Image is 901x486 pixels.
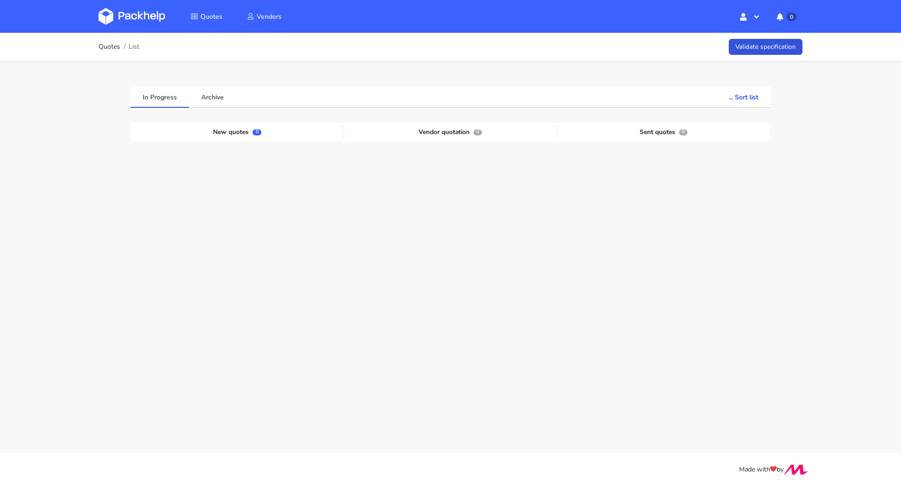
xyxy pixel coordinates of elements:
[769,8,802,25] button: 0
[99,43,120,51] a: Quotes
[200,12,222,21] span: Quotes
[717,86,771,107] button: ... Sort list
[86,464,815,475] div: Made with by
[179,8,234,25] a: Quotes
[679,129,687,135] span: 0
[729,39,802,55] a: Validate specification
[257,12,282,21] span: Vendors
[131,125,344,139] div: New quotes
[129,43,139,51] span: List
[344,125,557,139] div: Vendor quotation
[784,464,808,475] img: Move Closer
[786,13,796,21] span: 0
[99,37,139,56] nav: breadcrumb
[236,8,293,25] a: Vendors
[130,86,189,107] a: In Progress
[557,125,770,139] div: Sent quotes
[99,8,165,25] img: Dashboard
[473,129,482,135] span: 0
[189,86,236,107] a: Archive
[252,129,261,135] span: 0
